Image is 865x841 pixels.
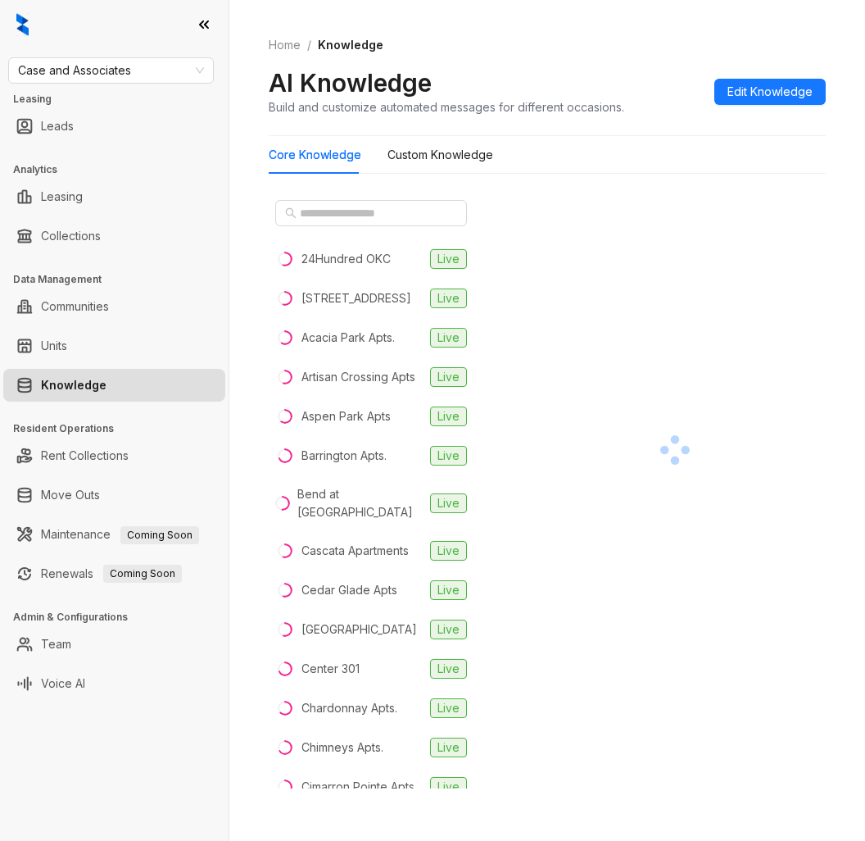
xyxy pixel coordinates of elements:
[430,289,467,308] span: Live
[714,79,826,105] button: Edit Knowledge
[430,659,467,679] span: Live
[13,610,229,625] h3: Admin & Configurations
[430,738,467,757] span: Live
[430,367,467,387] span: Live
[430,698,467,718] span: Live
[301,778,417,796] div: Cimarron Pointe Apts.
[301,621,417,639] div: [GEOGRAPHIC_DATA]
[41,479,100,511] a: Move Outs
[430,541,467,561] span: Live
[301,542,409,560] div: Cascata Apartments
[3,110,225,143] li: Leads
[301,660,360,678] div: Center 301
[41,628,71,661] a: Team
[727,83,813,101] span: Edit Knowledge
[3,667,225,700] li: Voice AI
[16,13,29,36] img: logo
[3,628,225,661] li: Team
[430,620,467,639] span: Live
[301,368,415,386] div: Artisan Crossing Apts
[41,557,182,590] a: RenewalsComing Soon
[3,557,225,590] li: Renewals
[41,369,106,402] a: Knowledge
[269,146,361,164] div: Core Knowledge
[269,67,432,98] h2: AI Knowledge
[301,447,387,465] div: Barrington Apts.
[3,220,225,252] li: Collections
[41,330,67,362] a: Units
[301,581,397,599] div: Cedar Glade Apts
[120,526,199,544] span: Coming Soon
[13,162,229,177] h3: Analytics
[387,146,493,164] div: Custom Knowledge
[430,249,467,269] span: Live
[3,479,225,511] li: Move Outs
[301,699,397,717] div: Chardonnay Apts.
[301,739,383,757] div: Chimneys Apts.
[13,272,229,287] h3: Data Management
[301,289,411,307] div: [STREET_ADDRESS]
[3,439,225,472] li: Rent Collections
[430,446,467,466] span: Live
[41,180,83,213] a: Leasing
[103,565,182,583] span: Coming Soon
[13,421,229,436] h3: Resident Operations
[430,580,467,600] span: Live
[41,439,129,472] a: Rent Collections
[41,110,74,143] a: Leads
[430,407,467,426] span: Live
[297,485,423,521] div: Bend at [GEOGRAPHIC_DATA]
[430,777,467,797] span: Live
[3,330,225,362] li: Units
[269,98,624,116] div: Build and customize automated messages for different occasions.
[265,36,304,54] a: Home
[301,250,391,268] div: 24Hundred OKC
[3,518,225,551] li: Maintenance
[13,92,229,107] h3: Leasing
[41,667,85,700] a: Voice AI
[3,290,225,323] li: Communities
[18,58,204,83] span: Case and Associates
[301,329,395,347] div: Acacia Park Apts.
[318,38,383,52] span: Knowledge
[285,207,297,219] span: search
[3,180,225,213] li: Leasing
[307,36,311,54] li: /
[301,407,391,425] div: Aspen Park Apts
[430,493,467,513] span: Live
[430,328,467,348] span: Live
[41,290,109,323] a: Communities
[3,369,225,402] li: Knowledge
[41,220,101,252] a: Collections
